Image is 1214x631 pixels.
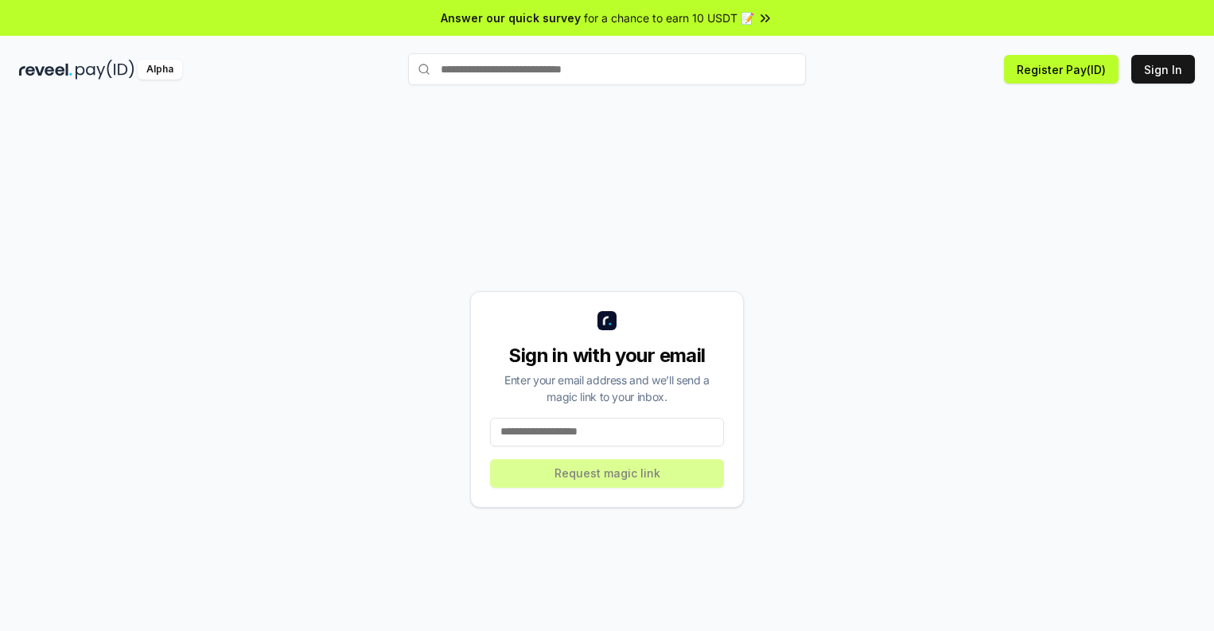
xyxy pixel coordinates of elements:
button: Sign In [1131,55,1195,84]
img: logo_small [597,311,617,330]
span: Answer our quick survey [441,10,581,26]
img: pay_id [76,60,134,80]
div: Alpha [138,60,182,80]
img: reveel_dark [19,60,72,80]
span: for a chance to earn 10 USDT 📝 [584,10,754,26]
div: Enter your email address and we’ll send a magic link to your inbox. [490,372,724,405]
button: Register Pay(ID) [1004,55,1119,84]
div: Sign in with your email [490,343,724,368]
